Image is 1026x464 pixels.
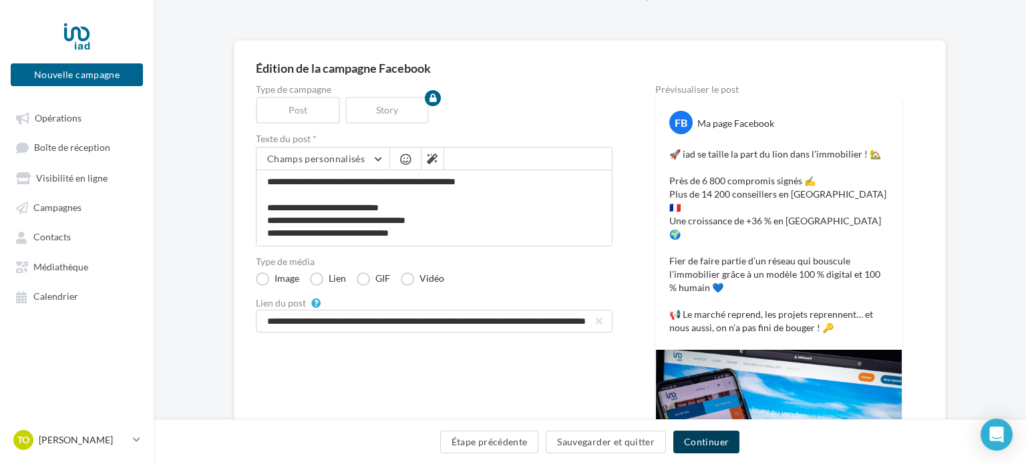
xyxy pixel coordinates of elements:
div: Édition de la campagne Facebook [256,62,924,74]
span: To [17,433,29,447]
a: Opérations [8,105,146,130]
button: Nouvelle campagne [11,63,143,86]
span: Calendrier [33,291,78,302]
a: Boîte de réception [8,135,146,160]
span: Campagnes [33,202,81,213]
label: Image [256,272,299,286]
a: Campagnes [8,195,146,219]
span: Champs personnalisés [267,153,365,164]
a: Contacts [8,224,146,248]
div: Prévisualiser le post [655,85,902,94]
div: FB [669,111,693,134]
label: Type de média [256,257,613,266]
span: Contacts [33,232,71,243]
label: Lien du post [256,298,306,308]
a: Médiathèque [8,254,146,278]
label: Type de campagne [256,85,613,94]
label: Vidéo [401,272,444,286]
a: To [PERSON_NAME] [11,427,143,453]
a: Calendrier [8,284,146,308]
label: Texte du post * [256,134,613,144]
button: Continuer [673,431,739,453]
span: Médiathèque [33,261,88,272]
label: Lien [310,272,346,286]
button: Étape précédente [440,431,539,453]
button: Champs personnalisés [256,148,389,170]
a: Visibilité en ligne [8,166,146,190]
div: Open Intercom Messenger [981,419,1013,451]
span: Opérations [35,112,81,124]
div: Ma page Facebook [697,117,774,130]
span: Visibilité en ligne [36,172,108,184]
span: Boîte de réception [34,142,110,154]
button: Sauvegarder et quitter [546,431,666,453]
p: [PERSON_NAME] [39,433,128,447]
label: GIF [357,272,390,286]
p: 🚀 iad se taille la part du lion dans l’immobilier ! 🏡 Près de 6 800 compromis signés ✍️ Plus de 1... [669,148,888,334]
